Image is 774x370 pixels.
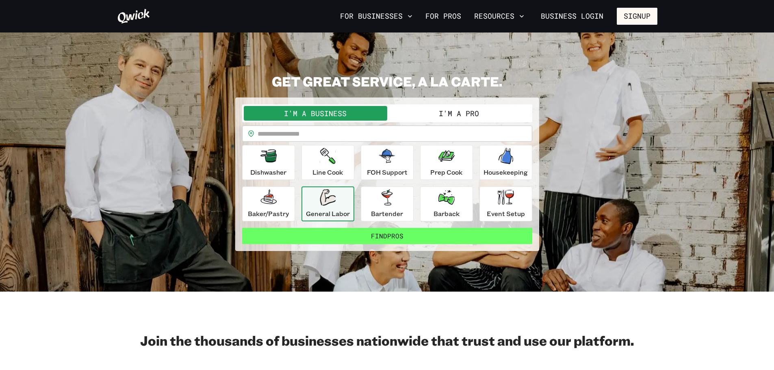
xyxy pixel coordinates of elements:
button: Signup [617,8,657,25]
p: FOH Support [367,167,408,177]
p: Prep Cook [430,167,462,177]
p: Dishwasher [250,167,286,177]
p: Line Cook [312,167,343,177]
button: Barback [420,186,473,221]
button: Housekeeping [479,145,532,180]
button: Dishwasher [242,145,295,180]
p: Bartender [371,209,403,219]
button: Prep Cook [420,145,473,180]
button: FindPros [242,228,532,244]
a: Business Login [534,8,610,25]
button: For Businesses [337,9,416,23]
p: Event Setup [487,209,525,219]
button: Resources [471,9,527,23]
h2: Join the thousands of businesses nationwide that trust and use our platform. [117,332,657,348]
h2: GET GREAT SERVICE, A LA CARTE. [235,73,539,89]
p: Housekeeping [483,167,528,177]
p: Barback [434,209,460,219]
button: General Labor [301,186,354,221]
button: Baker/Pastry [242,186,295,221]
p: Baker/Pastry [248,209,289,219]
button: Line Cook [301,145,354,180]
button: Event Setup [479,186,532,221]
button: I'm a Business [244,106,387,121]
a: For Pros [422,9,464,23]
p: General Labor [306,209,350,219]
button: Bartender [361,186,414,221]
button: FOH Support [361,145,414,180]
button: I'm a Pro [387,106,531,121]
